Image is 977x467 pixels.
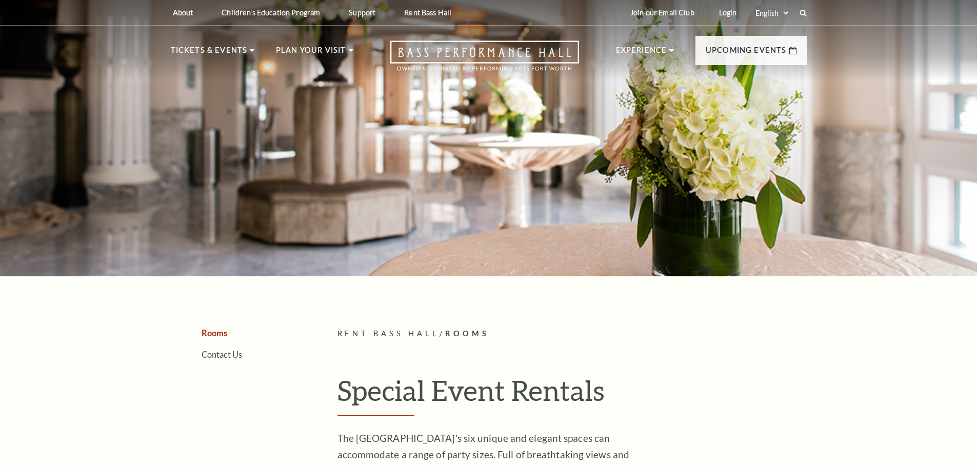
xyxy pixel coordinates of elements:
[337,374,807,416] h1: Special Event Rentals
[337,328,807,340] p: /
[202,350,242,359] a: Contact Us
[276,44,346,63] p: Plan Your Visit
[171,44,248,63] p: Tickets & Events
[753,8,790,18] select: Select:
[706,44,787,63] p: Upcoming Events
[349,8,375,17] p: Support
[404,8,451,17] p: Rent Bass Hall
[202,328,227,338] a: Rooms
[173,8,193,17] p: About
[445,329,489,338] span: Rooms
[337,329,440,338] span: Rent Bass Hall
[616,44,667,63] p: Experience
[222,8,320,17] p: Children's Education Program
